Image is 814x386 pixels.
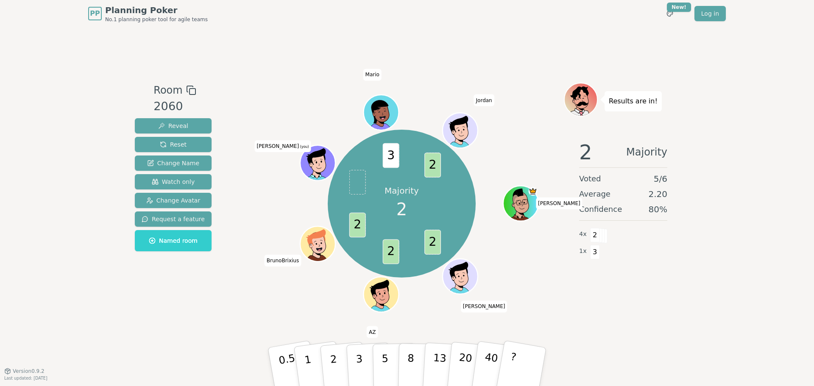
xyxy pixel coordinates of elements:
[474,94,494,106] span: Click to change your name
[654,173,667,185] span: 5 / 6
[385,185,419,197] p: Majority
[135,156,212,171] button: Change Name
[579,188,610,200] span: Average
[149,236,198,245] span: Named room
[152,178,195,186] span: Watch only
[88,4,208,23] a: PPPlanning PokerNo.1 planning poker tool for agile teams
[579,230,587,239] span: 4 x
[662,6,677,21] button: New!
[536,197,583,209] span: Click to change your name
[461,301,507,313] span: Click to change your name
[424,230,441,255] span: 2
[609,95,658,107] p: Results are in!
[648,188,667,200] span: 2.20
[135,118,212,133] button: Reveal
[254,140,311,152] span: Click to change your name
[147,159,199,167] span: Change Name
[382,143,399,168] span: 3
[590,245,600,259] span: 3
[396,197,407,222] span: 2
[667,3,691,12] div: New!
[363,69,382,81] span: Click to change your name
[158,122,188,130] span: Reveal
[626,142,667,162] span: Majority
[105,4,208,16] span: Planning Poker
[424,153,441,178] span: 2
[160,140,187,149] span: Reset
[135,193,212,208] button: Change Avatar
[299,145,309,149] span: (you)
[649,203,667,215] span: 80 %
[4,376,47,380] span: Last updated: [DATE]
[135,174,212,189] button: Watch only
[135,211,212,227] button: Request a feature
[142,215,205,223] span: Request a feature
[105,16,208,23] span: No.1 planning poker tool for agile teams
[153,83,182,98] span: Room
[4,368,45,375] button: Version0.9.2
[382,239,399,264] span: 2
[135,230,212,251] button: Named room
[301,147,334,180] button: Click to change your avatar
[265,255,301,267] span: Click to change your name
[590,228,600,242] span: 2
[349,213,365,238] span: 2
[146,196,201,205] span: Change Avatar
[579,173,601,185] span: Voted
[579,142,592,162] span: 2
[13,368,45,375] span: Version 0.9.2
[135,137,212,152] button: Reset
[694,6,726,21] a: Log in
[579,203,622,215] span: Confidence
[528,187,537,196] span: Toce is the host
[90,8,100,19] span: PP
[153,98,196,115] div: 2060
[367,326,378,338] span: Click to change your name
[579,247,587,256] span: 1 x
